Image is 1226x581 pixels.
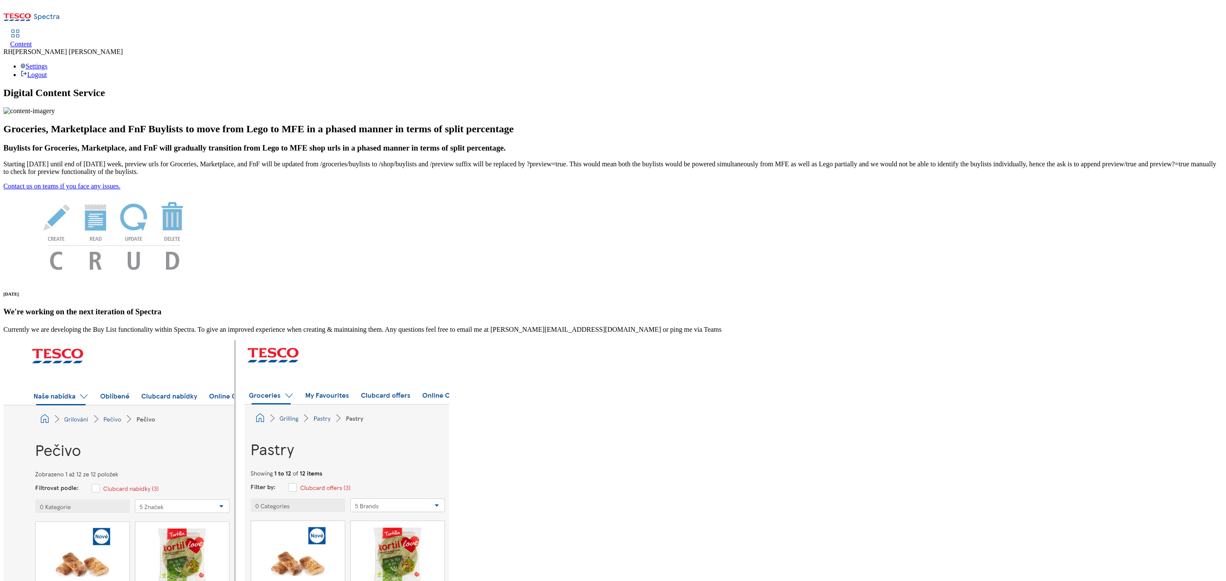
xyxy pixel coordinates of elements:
[10,40,32,48] span: Content
[3,307,1223,316] h3: We're working on the next iteration of Spectra
[3,107,55,115] img: content-imagery
[3,87,1223,99] h1: Digital Content Service
[3,160,1223,176] p: Starting [DATE] until end of [DATE] week, preview urls for Groceries, Marketplace, and FnF will b...
[3,48,13,55] span: RH
[20,71,47,78] a: Logout
[13,48,123,55] span: [PERSON_NAME] [PERSON_NAME]
[3,326,1223,333] p: Currently we are developing the Buy List functionality within Spectra. To give an improved experi...
[20,63,48,70] a: Settings
[3,182,120,190] a: Contact us on teams if you face any issues.
[3,143,1223,153] h3: Buylists for Groceries, Marketplace, and FnF will gradually transition from Lego to MFE shop urls...
[3,190,225,279] img: News Image
[3,123,1223,135] h2: Groceries, Marketplace and FnF Buylists to move from Lego to MFE in a phased manner in terms of s...
[10,30,32,48] a: Content
[3,291,1223,296] h6: [DATE]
